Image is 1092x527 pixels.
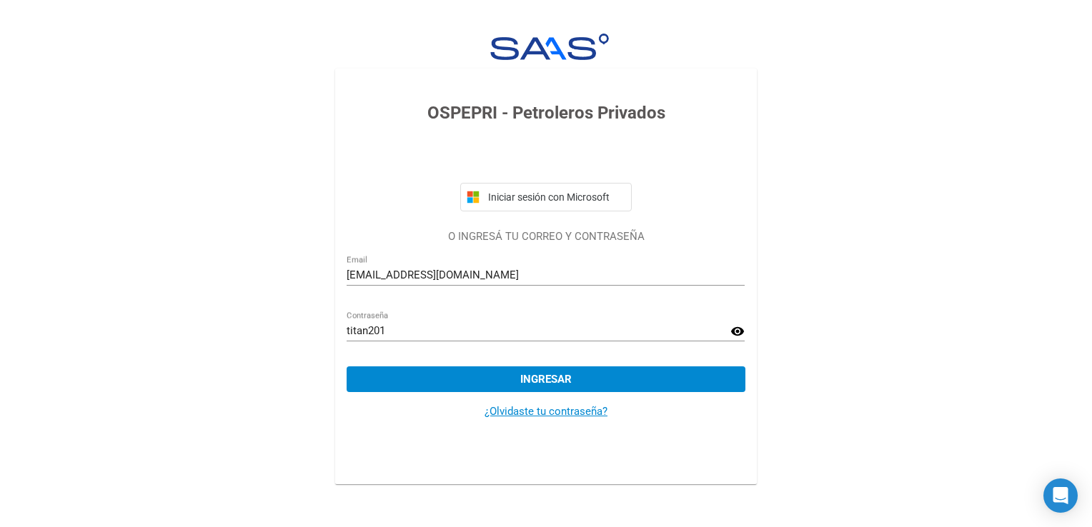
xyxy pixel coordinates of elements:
[460,183,632,211] button: Iniciar sesión con Microsoft
[347,100,745,126] h3: OSPEPRI - Petroleros Privados
[1043,478,1078,513] div: Open Intercom Messenger
[520,373,572,386] span: Ingresar
[730,323,745,340] mat-icon: visibility
[347,366,745,392] button: Ingresar
[347,229,745,245] p: O INGRESÁ TU CORREO Y CONTRASEÑA
[453,141,639,173] iframe: Botón de Acceder con Google
[485,405,607,418] a: ¿Olvidaste tu contraseña?
[485,191,625,203] span: Iniciar sesión con Microsoft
